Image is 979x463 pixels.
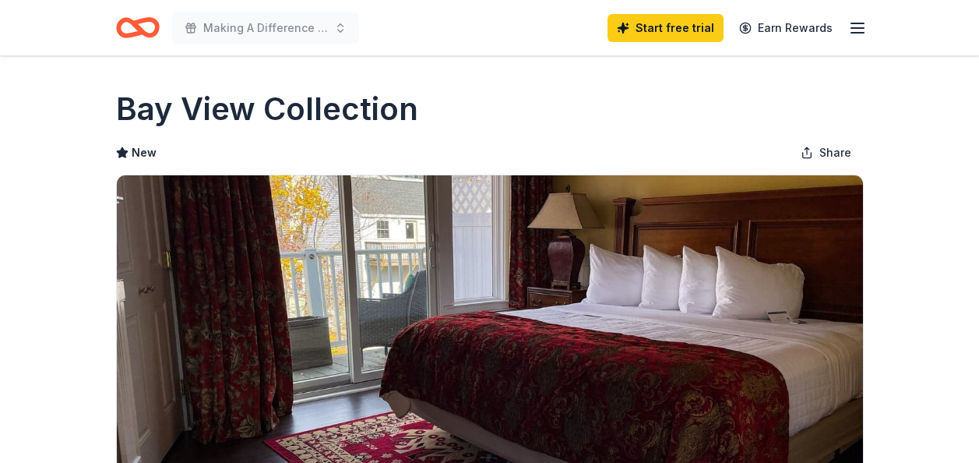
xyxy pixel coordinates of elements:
span: Making A Difference Gala [203,19,328,37]
button: Making A Difference Gala [172,12,359,44]
h1: Bay View Collection [116,87,418,131]
a: Home [116,9,160,46]
span: New [132,143,157,162]
a: Earn Rewards [730,14,842,42]
a: Start free trial [607,14,724,42]
button: Share [788,137,864,168]
span: Share [819,143,851,162]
